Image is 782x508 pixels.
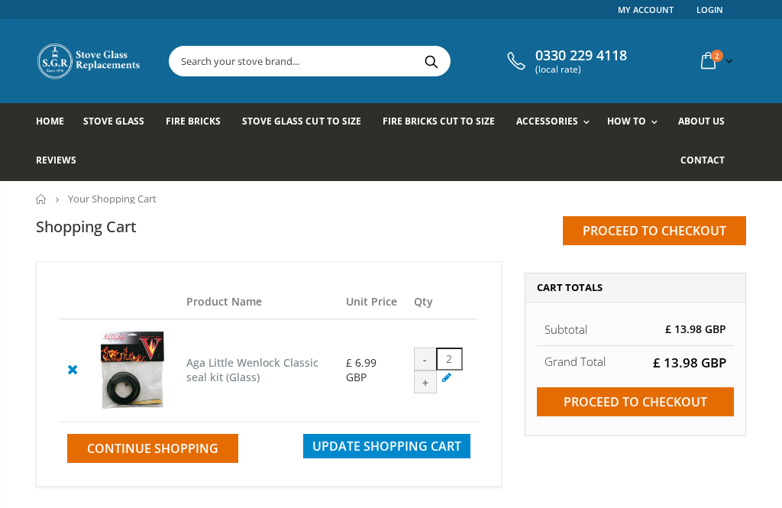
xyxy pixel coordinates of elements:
[346,355,376,383] span: £ 6.99 GBP
[166,103,232,142] a: Fire Bricks
[179,285,338,319] th: Product Name
[36,42,143,80] img: Stove Glass Replacement
[83,115,144,128] span: Stove Glass
[303,434,470,458] button: Update Shopping Cart
[544,322,587,337] span: Subtotal
[87,440,218,457] span: Continue Shopping
[678,103,736,142] a: About us
[67,434,238,463] a: Continue Shopping
[36,103,76,142] a: Home
[68,192,157,205] span: Your Shopping Cart
[338,285,406,319] th: Unit Price
[537,387,734,416] input: Proceed to checkout
[36,142,88,181] a: Reviews
[516,103,597,142] a: Accessories
[680,142,736,181] a: Contact
[186,355,318,384] a: Aga Little Wenlock Classic seal kit (Glass)
[695,46,736,76] a: 2
[36,154,76,167] span: Reviews
[36,194,47,204] a: Home
[93,331,171,409] img: Aga Little Wenlock Classic seal kit (Glass)
[544,354,606,369] strong: Grand Total
[83,103,156,142] a: Stove Glass
[36,115,64,128] span: Home
[242,103,372,142] a: Stove Glass Cut To Size
[383,115,495,128] span: Fire Bricks Cut To Size
[537,280,603,294] span: Cart Totals
[170,47,590,76] input: Search your stove brand...
[406,285,478,319] th: Qty
[414,370,437,393] div: +
[166,115,221,128] span: Fire Bricks
[665,322,726,336] span: £ 13.98 GBP
[36,216,137,237] h1: Shopping Cart
[563,216,746,245] input: Proceed to checkout
[607,103,665,142] a: How To
[516,115,578,128] span: Accessories
[242,115,360,128] span: Stove Glass Cut To Size
[383,103,506,142] a: Fire Bricks Cut To Size
[678,115,725,128] span: About us
[711,50,723,62] span: 2
[414,348,437,370] div: -
[680,154,725,167] span: Contact
[607,115,646,128] span: How To
[653,354,726,371] span: £ 13.98 GBP
[312,438,461,455] span: Update Shopping Cart
[414,47,448,76] button: Search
